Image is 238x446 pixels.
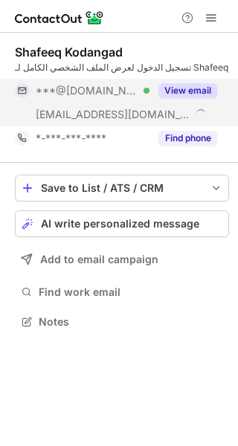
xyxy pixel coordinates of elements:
[15,9,104,27] img: ContactOut v5.3.10
[36,84,138,97] span: ***@[DOMAIN_NAME]
[15,311,229,332] button: Notes
[15,61,229,74] div: تسجيل الدخول لعرض الملف الشخصي الكامل لـ Shafeeq
[15,45,123,59] div: Shafeeq Kodangad
[39,315,223,329] span: Notes
[41,218,199,230] span: AI write personalized message
[158,83,217,98] button: Reveal Button
[41,182,203,194] div: Save to List / ATS / CRM
[39,285,223,299] span: Find work email
[15,246,229,273] button: Add to email campaign
[158,131,217,146] button: Reveal Button
[15,175,229,201] button: save-profile-one-click
[40,253,158,265] span: Add to email campaign
[15,282,229,303] button: Find work email
[15,210,229,237] button: AI write personalized message
[36,108,190,121] span: [EMAIL_ADDRESS][DOMAIN_NAME]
